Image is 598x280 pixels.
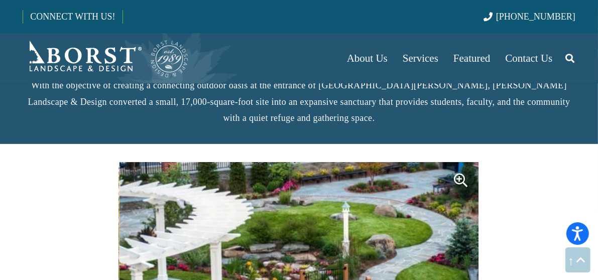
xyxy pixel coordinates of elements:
[453,52,490,64] span: Featured
[23,5,122,29] a: CONNECT WITH US!
[339,33,395,83] a: About Us
[484,12,575,22] a: [PHONE_NUMBER]
[560,46,580,71] a: Search
[565,247,590,272] a: Back to top
[395,33,446,83] a: Services
[496,12,575,22] span: [PHONE_NUMBER]
[506,52,553,64] span: Contact Us
[347,52,388,64] span: About Us
[23,38,189,78] a: Borst-Logo
[403,52,438,64] span: Services
[498,33,560,83] a: Contact Us
[23,77,575,126] h6: With the objective of creating a connecting outdoor oasis at the entrance of [GEOGRAPHIC_DATA][PE...
[446,33,498,83] a: Featured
